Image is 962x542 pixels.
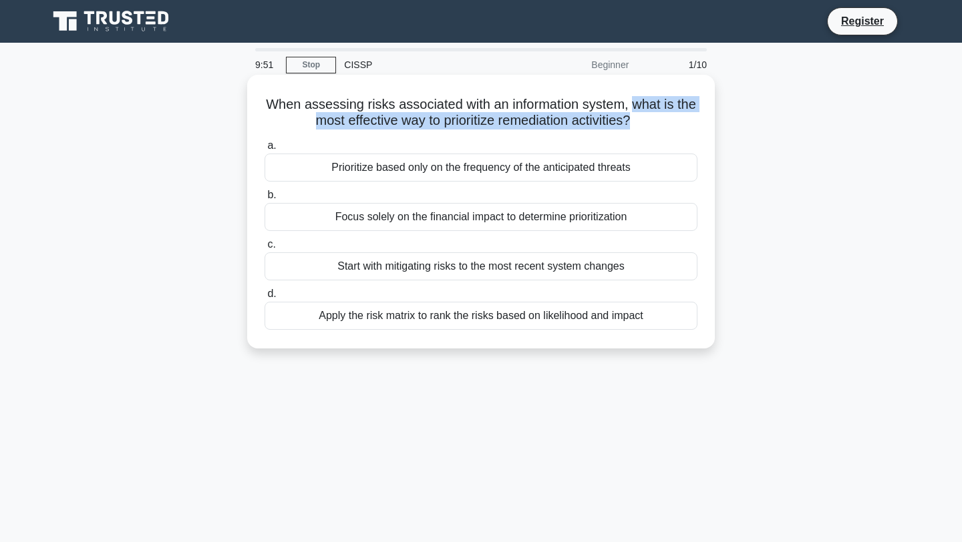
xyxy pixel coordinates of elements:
div: Apply the risk matrix to rank the risks based on likelihood and impact [265,302,697,330]
span: b. [267,189,276,200]
div: Prioritize based only on the frequency of the anticipated threats [265,154,697,182]
div: 1/10 [637,51,715,78]
span: d. [267,288,276,299]
div: 9:51 [247,51,286,78]
h5: When assessing risks associated with an information system, what is the most effective way to pri... [263,96,699,129]
a: Stop [286,57,336,73]
a: Register [833,13,892,29]
div: CISSP [336,51,520,78]
span: a. [267,140,276,151]
div: Beginner [520,51,637,78]
div: Start with mitigating risks to the most recent system changes [265,252,697,280]
span: c. [267,238,275,250]
div: Focus solely on the financial impact to determine prioritization [265,203,697,231]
